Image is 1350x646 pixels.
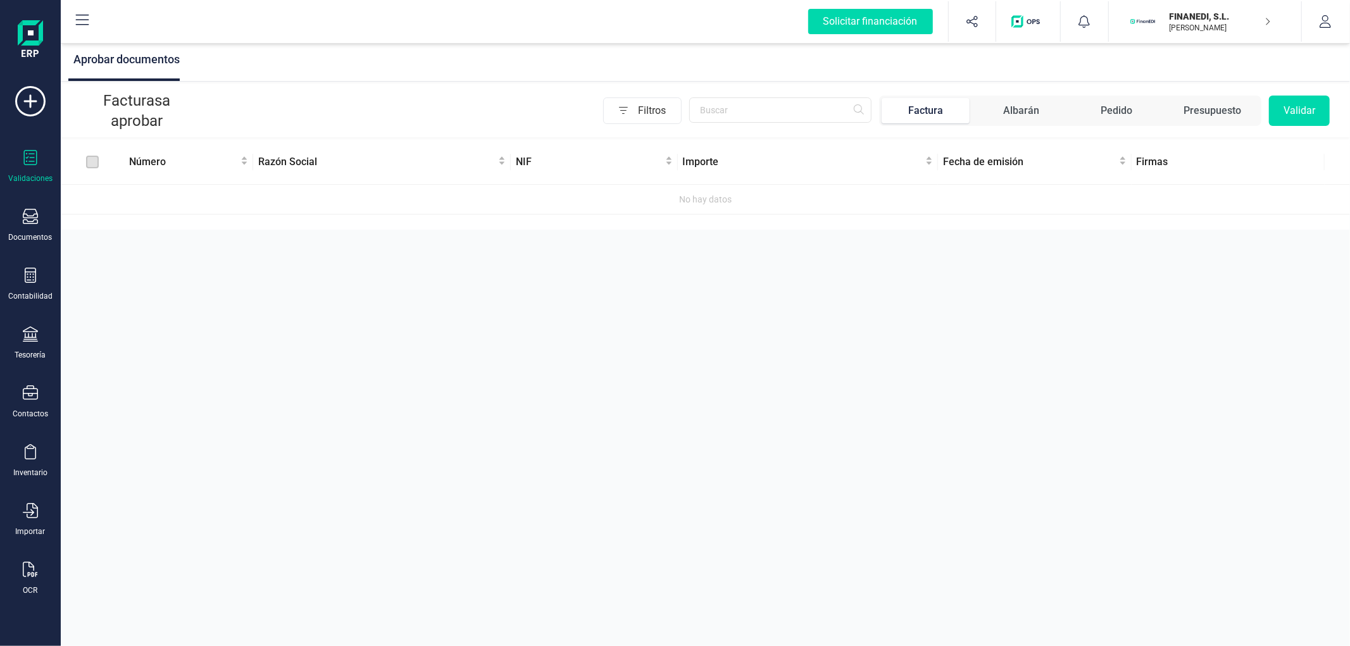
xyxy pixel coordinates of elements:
div: Pedido [1101,103,1133,118]
span: NIF [516,154,663,170]
button: Validar [1269,96,1330,126]
div: Tesorería [15,350,46,360]
p: FINANEDI, S.L. [1170,10,1271,23]
th: Firmas [1132,140,1325,185]
span: Razón Social [258,154,496,170]
div: Importar [16,526,46,537]
span: Filtros [638,98,681,123]
img: Logo de OPS [1011,15,1045,28]
div: Contabilidad [8,291,53,301]
span: Aprobar documentos [73,53,180,66]
p: Facturas a aprobar [81,90,192,131]
div: Inventario [13,468,47,478]
div: Solicitar financiación [808,9,933,34]
div: Contactos [13,409,48,419]
p: [PERSON_NAME] [1170,23,1271,33]
button: Logo de OPS [1004,1,1053,42]
span: Número [129,154,238,170]
button: Filtros [603,97,682,124]
button: FIFINANEDI, S.L.[PERSON_NAME] [1124,1,1286,42]
input: Buscar [689,97,872,123]
span: Importe [683,154,923,170]
div: Documentos [9,232,53,242]
button: Solicitar financiación [793,1,948,42]
span: Fecha de emisión [943,154,1116,170]
div: No hay datos [66,192,1345,206]
div: OCR [23,585,38,595]
div: Presupuesto [1184,103,1241,118]
div: Albarán [1003,103,1039,118]
img: FI [1129,8,1157,35]
div: Validaciones [8,173,53,183]
div: Factura [908,103,943,118]
img: Logo Finanedi [18,20,43,61]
